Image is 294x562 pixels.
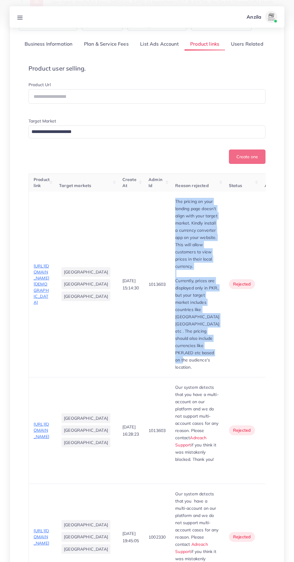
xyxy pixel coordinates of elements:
[175,384,219,463] p: Our system detects that you have a multi-account on our platform and we do not support multi-acco...
[229,150,265,164] button: Create one
[61,532,110,542] li: [GEOGRAPHIC_DATA]
[175,435,206,448] a: Adreach Support
[61,425,110,435] li: [GEOGRAPHIC_DATA]
[233,534,251,540] span: rejected
[61,292,110,301] li: [GEOGRAPHIC_DATA]
[34,177,49,188] span: Product link
[122,423,139,438] p: [DATE] 16:28:23
[175,542,208,554] a: Adreach Support
[148,533,166,541] p: 1002330
[148,177,162,188] span: Admin Id
[225,38,269,51] a: Users Related
[28,125,265,138] div: Search for option
[175,198,219,270] p: The pricing on your landing page doesn’t align with your target market. Kindly install a currency...
[28,118,56,124] label: Target Market
[61,413,110,423] li: [GEOGRAPHIC_DATA]
[78,38,134,51] a: Plan & Service Fees
[233,427,251,433] span: rejected
[122,530,139,544] p: [DATE] 19:45:05
[61,279,110,289] li: [GEOGRAPHIC_DATA]
[265,183,278,188] span: Action
[61,267,110,277] li: [GEOGRAPHIC_DATA]
[34,528,49,546] span: [URL][DOMAIN_NAME]
[34,263,49,305] span: [URL][DOMAIN_NAME][DEMOGRAPHIC_DATA]
[175,277,219,371] p: Currently, prices are displayed only in PKR, but your target market includes countries like [GEOG...
[28,82,51,88] label: Product Url
[175,183,208,188] span: Reason rejected
[148,281,166,288] p: 1013603
[175,491,218,547] span: Our system detects that you have a multi-account on our platform and we do not support multi-acco...
[61,520,110,530] li: [GEOGRAPHIC_DATA]
[122,277,139,292] p: [DATE] 15:14:30
[28,65,265,72] h4: Product user selling.
[233,281,251,287] span: rejected
[229,183,242,188] span: Status
[59,183,91,188] span: Target markets
[19,38,78,51] a: Business Information
[34,421,49,439] span: [URL][DOMAIN_NAME]
[243,11,280,23] a: Anzilaavatar
[134,38,184,51] a: List Ads Account
[61,544,110,554] li: [GEOGRAPHIC_DATA]
[29,127,258,137] input: Search for option
[265,11,277,23] img: avatar
[247,13,261,20] p: Anzila
[148,427,166,434] p: 1013603
[184,38,225,51] a: Product links
[122,177,136,188] span: Create At
[61,438,110,447] li: [GEOGRAPHIC_DATA]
